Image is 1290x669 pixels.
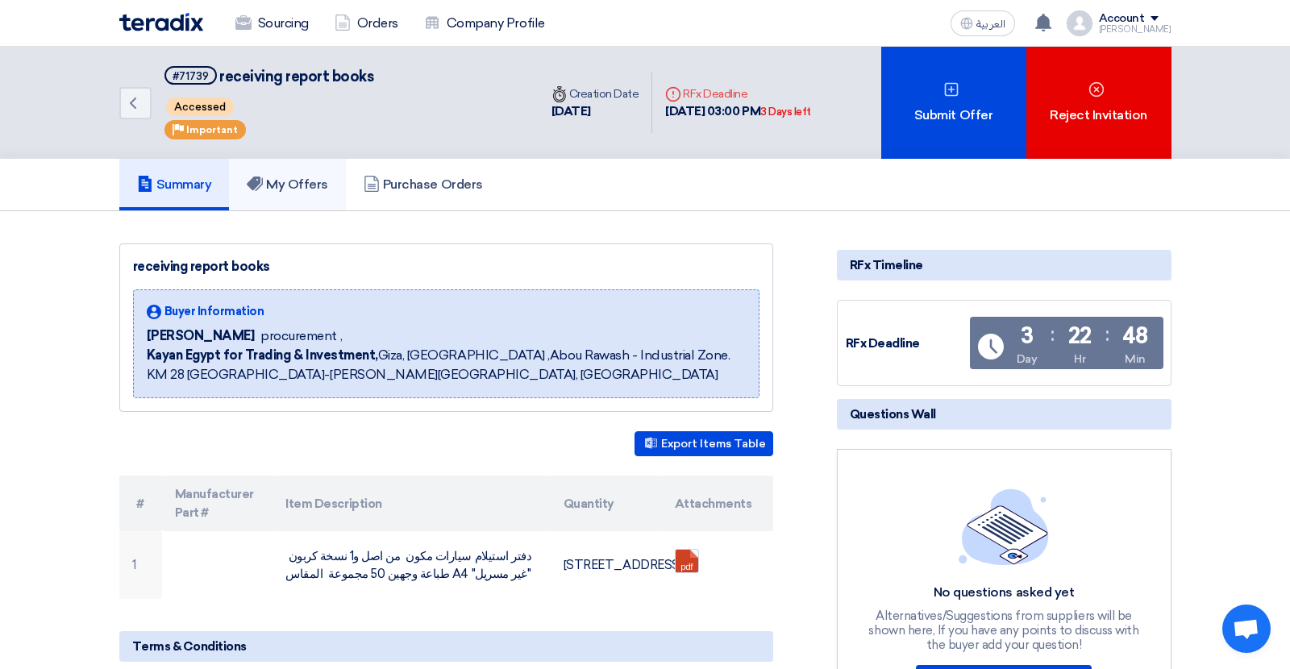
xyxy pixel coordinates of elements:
[959,488,1049,564] img: empty_state_list.svg
[132,638,247,655] span: Terms & Conditions
[119,476,162,531] th: #
[867,584,1141,601] div: No questions asked yet
[951,10,1015,36] button: العربية
[551,102,639,121] div: [DATE]
[147,326,255,346] span: [PERSON_NAME]
[133,257,759,276] div: receiving report books
[881,47,1026,159] div: Submit Offer
[635,431,773,456] button: Export Items Table
[411,6,558,41] a: Company Profile
[173,71,209,81] div: #71739
[551,531,662,599] td: [STREET_ADDRESS]
[760,104,811,120] div: 3 Days left
[247,177,328,193] h5: My Offers
[119,159,230,210] a: Summary
[1105,320,1109,349] div: :
[867,609,1141,652] div: Alternatives/Suggestions from suppliers will be shown here, If you have any points to discuss wit...
[273,476,551,531] th: Item Description
[164,303,264,320] span: Buyer Information
[322,6,411,41] a: Orders
[147,347,378,363] b: Kayan Egypt for Trading & Investment,
[1122,325,1148,347] div: 48
[665,102,811,121] div: [DATE] 03:00 PM
[1099,12,1145,26] div: Account
[837,250,1171,280] div: RFx Timeline
[1222,605,1271,653] div: Open chat
[976,19,1005,30] span: العربية
[1026,47,1171,159] div: Reject Invitation
[119,531,162,599] td: 1
[164,66,374,86] h5: receiving report books
[186,124,238,135] span: Important
[223,6,322,41] a: Sourcing
[676,550,805,646] a: _1759920825787.pdf
[846,334,967,353] div: RFx Deadline
[1051,320,1055,349] div: :
[1067,10,1092,36] img: profile_test.png
[219,68,373,85] span: receiving report books
[162,476,273,531] th: Manufacturer Part #
[662,476,773,531] th: Attachments
[119,13,203,31] img: Teradix logo
[1021,325,1034,347] div: 3
[1068,325,1092,347] div: 22
[551,476,662,531] th: Quantity
[229,159,346,210] a: My Offers
[260,326,342,346] span: procurement ,
[665,85,811,102] div: RFx Deadline
[1074,351,1085,368] div: Hr
[850,405,936,423] span: Questions Wall
[147,346,746,384] span: Giza, [GEOGRAPHIC_DATA] ,Abou Rawash - Industrial Zone. KM 28 [GEOGRAPHIC_DATA]-[PERSON_NAME][GEO...
[166,98,234,116] span: Accessed
[1099,25,1171,34] div: [PERSON_NAME]
[1017,351,1038,368] div: Day
[364,177,483,193] h5: Purchase Orders
[273,531,551,599] td: دفتر استيلام سيارات مكون من اصل و1 نسخة كربون طباعة وجهين 50 مجموعة المقاس A4 "غير مسريل"
[137,177,212,193] h5: Summary
[346,159,501,210] a: Purchase Orders
[1125,351,1146,368] div: Min
[551,85,639,102] div: Creation Date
